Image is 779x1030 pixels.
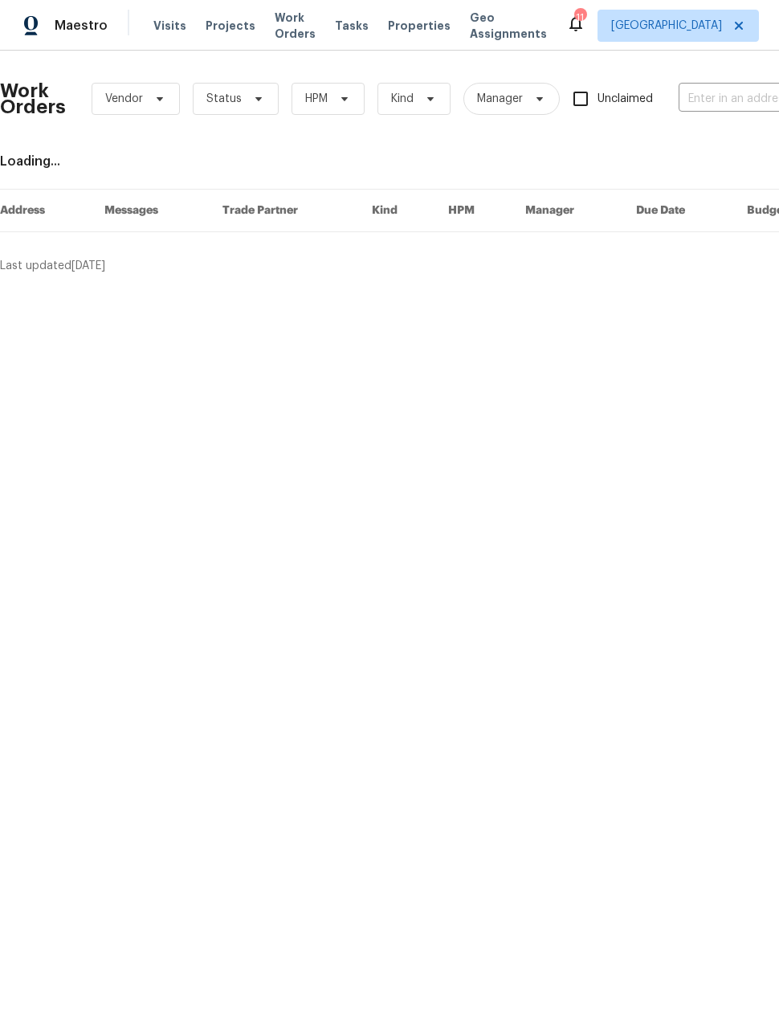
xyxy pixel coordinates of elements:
[92,190,210,232] th: Messages
[470,10,547,42] span: Geo Assignments
[206,91,242,107] span: Status
[623,190,734,232] th: Due Date
[105,91,143,107] span: Vendor
[206,18,255,34] span: Projects
[359,190,435,232] th: Kind
[153,18,186,34] span: Visits
[388,18,451,34] span: Properties
[210,190,360,232] th: Trade Partner
[55,18,108,34] span: Maestro
[435,190,512,232] th: HPM
[477,91,523,107] span: Manager
[335,20,369,31] span: Tasks
[574,10,585,26] div: 11
[275,10,316,42] span: Work Orders
[305,91,328,107] span: HPM
[71,260,105,272] span: [DATE]
[598,91,653,108] span: Unclaimed
[611,18,722,34] span: [GEOGRAPHIC_DATA]
[391,91,414,107] span: Kind
[512,190,623,232] th: Manager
